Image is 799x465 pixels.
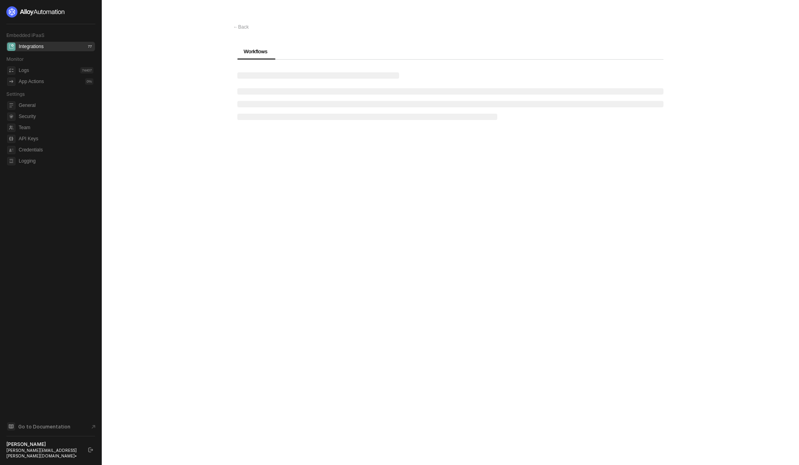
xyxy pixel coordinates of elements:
[233,24,238,30] span: ←
[7,101,16,110] span: general
[19,123,93,132] span: Team
[86,43,93,50] div: 77
[19,134,93,143] span: API Keys
[7,135,16,143] span: api-key
[7,43,16,51] span: integrations
[6,448,81,459] div: [PERSON_NAME][EMAIL_ADDRESS][PERSON_NAME][DOMAIN_NAME] •
[7,422,15,430] span: documentation
[19,101,93,110] span: General
[7,124,16,132] span: team
[233,24,249,31] div: Back
[7,157,16,165] span: logging
[6,91,25,97] span: Settings
[6,6,65,17] img: logo
[19,67,29,74] div: Logs
[18,423,70,430] span: Go to Documentation
[19,43,44,50] div: Integrations
[19,156,93,166] span: Logging
[244,48,268,54] span: Workflows
[7,66,16,75] span: icon-logs
[19,145,93,155] span: Credentials
[6,32,45,38] span: Embedded iPaaS
[6,441,81,448] div: [PERSON_NAME]
[7,112,16,121] span: security
[7,146,16,154] span: credentials
[6,422,95,431] a: Knowledge Base
[85,78,93,85] div: 0 %
[19,112,93,121] span: Security
[89,423,97,431] span: document-arrow
[88,448,93,452] span: logout
[7,77,16,86] span: icon-app-actions
[19,78,44,85] div: App Actions
[80,67,93,74] div: 74407
[6,56,24,62] span: Monitor
[6,6,95,17] a: logo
